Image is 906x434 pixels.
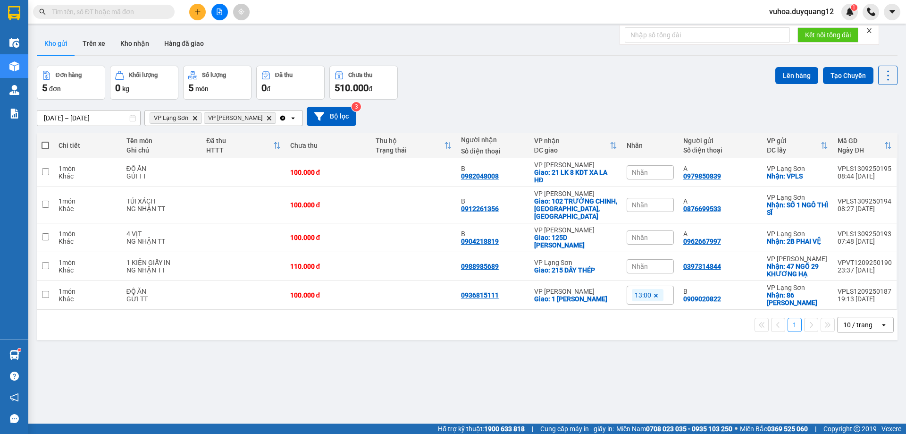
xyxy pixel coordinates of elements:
div: VP Lạng Sơn [534,259,617,266]
div: Số điện thoại [461,147,525,155]
div: Nhận: 47 NGÕ 29 KHƯƠNG HẠ [767,263,828,278]
span: plus [194,9,201,15]
div: Nhận: 86 BÙI THỊ XUÂN [767,291,828,306]
div: A [683,165,757,172]
div: 0912261356 [461,205,499,213]
img: icon-new-feature [846,8,854,16]
svg: open [880,321,888,329]
div: 100.000 đ [290,234,366,241]
div: 0962667997 [683,238,721,245]
div: VP [PERSON_NAME] [534,226,617,234]
div: 1 KIỆN GIẤY IN [126,259,197,266]
input: Tìm tên, số ĐT hoặc mã đơn [52,7,163,17]
div: VP nhận [534,137,610,145]
sup: 3 [352,102,361,111]
span: 13:00 [635,291,651,299]
button: Khối lượng0kg [110,66,178,100]
div: 100.000 đ [290,169,366,176]
div: Số điện thoại [683,146,757,154]
svg: Delete [266,115,272,121]
span: đ [369,85,372,93]
div: Đã thu [206,137,273,145]
span: kg [122,85,129,93]
span: 1 [852,4,856,11]
button: Kết nối tổng đài [797,27,858,43]
span: Nhãn [632,169,648,176]
span: caret-down [888,8,897,16]
input: Nhập số tổng đài [625,27,790,43]
span: ⚪️ [735,427,738,431]
span: Cung cấp máy in - giấy in: [540,424,614,434]
button: aim [233,4,250,20]
button: Lên hàng [775,67,818,84]
div: 23:37 [DATE] [838,266,892,274]
button: Trên xe [75,32,113,55]
div: Chi tiết [59,142,117,149]
th: Toggle SortBy [201,133,285,158]
div: VPLS1309250194 [838,197,892,205]
div: NG NHẬN TT [126,266,197,274]
span: VP Lạng Sơn [154,114,188,122]
div: Người gửi [683,137,757,145]
th: Toggle SortBy [529,133,622,158]
div: Nhận: 2B PHAI VỆ [767,238,828,245]
div: Khác [59,172,117,180]
button: Kho nhận [113,32,157,55]
img: warehouse-icon [9,350,19,360]
span: Miền Bắc [740,424,808,434]
th: Toggle SortBy [833,133,897,158]
span: message [10,414,19,423]
div: VP [PERSON_NAME] [767,255,828,263]
span: Miền Nam [616,424,732,434]
div: ĐC giao [534,146,610,154]
button: caret-down [884,4,900,20]
div: Khác [59,205,117,213]
div: B [461,197,525,205]
div: ĐỒ ĂN [126,165,197,172]
span: món [195,85,209,93]
div: A [683,230,757,238]
span: 5 [42,82,47,94]
div: NG NHẬN TT [126,205,197,213]
span: Hỗ trợ kỹ thuật: [438,424,525,434]
span: notification [10,393,19,402]
div: Giao: 21 LK 8 KDT XA LA HĐ [534,169,617,184]
button: file-add [211,4,228,20]
div: 1 món [59,259,117,266]
span: đ [267,85,270,93]
div: Ngày ĐH [838,146,884,154]
div: 07:48 [DATE] [838,238,892,245]
div: VP gửi [767,137,821,145]
div: VPLS1309250193 [838,230,892,238]
svg: Delete [192,115,198,121]
div: 0397314844 [683,263,721,270]
div: B [683,288,757,295]
div: 100.000 đ [290,291,366,299]
div: TÚI XÁCH [126,197,197,205]
img: warehouse-icon [9,85,19,95]
div: Người nhận [461,136,525,144]
div: 1 món [59,230,117,238]
div: Chưa thu [348,72,372,78]
th: Toggle SortBy [371,133,456,158]
button: Đã thu0đ [256,66,325,100]
span: VP Minh Khai [208,114,262,122]
span: Nhãn [632,234,648,241]
div: Nhận: SỐ 1 NGÔ THÌ SĨ [767,201,828,216]
svg: open [289,114,297,122]
div: VPLS1309250195 [838,165,892,172]
strong: 0708 023 035 - 0935 103 250 [646,425,732,433]
span: search [39,9,46,15]
div: 0909020822 [683,295,721,303]
div: 0982048008 [461,172,499,180]
span: 0 [115,82,120,94]
button: Kho gửi [37,32,75,55]
span: | [532,424,533,434]
div: Khác [59,238,117,245]
div: VPVT1209250190 [838,259,892,266]
div: 08:27 [DATE] [838,205,892,213]
div: VP Lạng Sơn [767,284,828,291]
div: GỬI TT [126,295,197,303]
div: 08:44 [DATE] [838,172,892,180]
div: Đã thu [275,72,293,78]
